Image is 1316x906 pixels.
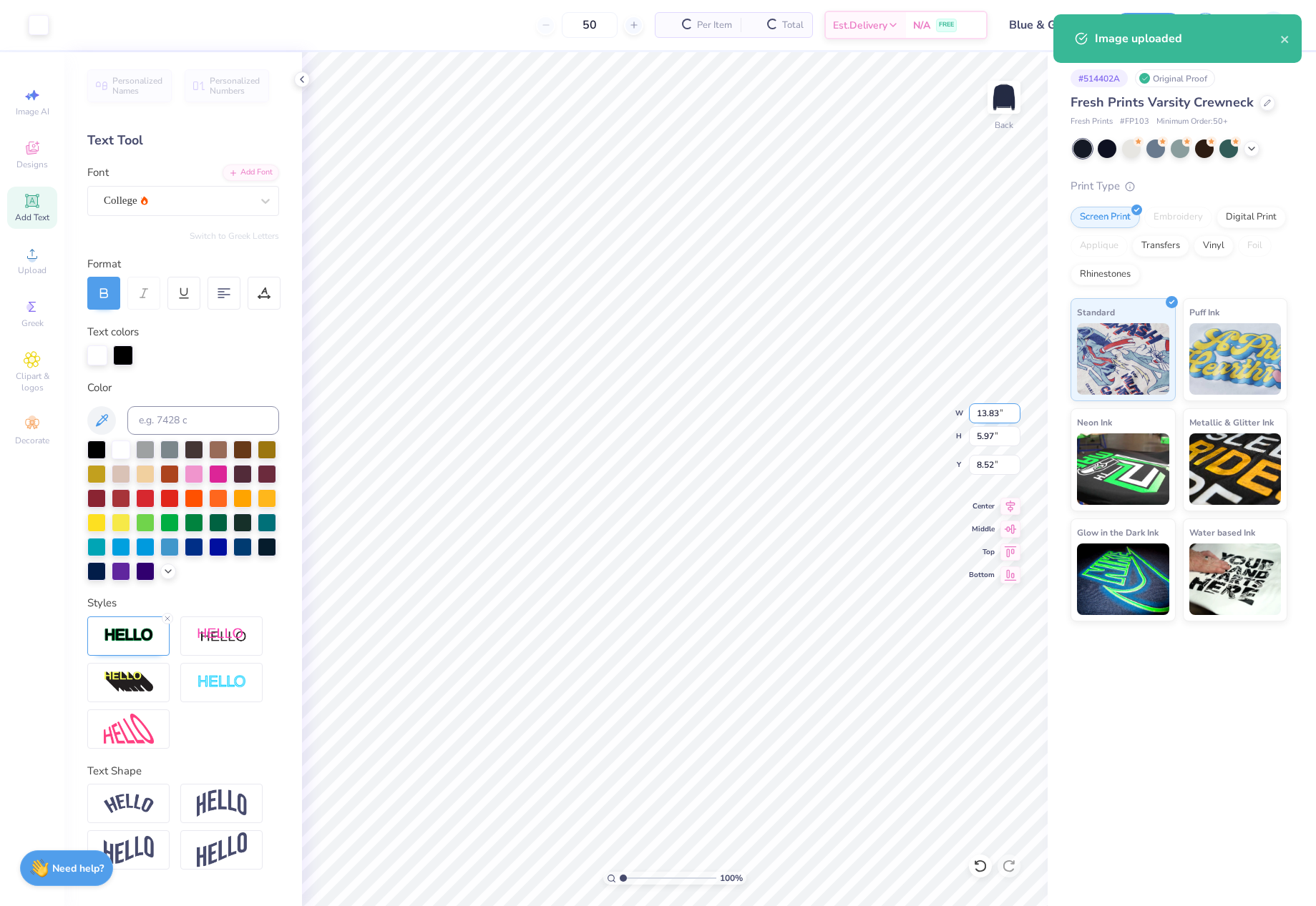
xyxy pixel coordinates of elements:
[15,212,49,223] span: Add Text
[969,547,995,557] span: Top
[1189,543,1282,615] img: Water based Ink
[1077,433,1169,505] img: Neon Ink
[87,131,279,150] div: Text Tool
[21,317,44,329] span: Greek
[1156,116,1228,128] span: Minimum Order: 50 +
[52,862,104,875] strong: Need help?
[197,627,247,645] img: Shadow
[210,76,260,96] span: Personalized Numbers
[998,11,1103,39] input: Untitled Design
[1071,207,1140,228] div: Screen Print
[1189,415,1274,430] span: Metallic & Glitter Ink
[969,524,995,534] span: Middle
[197,832,247,867] img: Rise
[104,794,154,813] img: Arc
[87,595,279,611] div: Styles
[7,370,57,393] span: Clipart & logos
[87,324,139,340] label: Text colors
[127,406,279,435] input: e.g. 7428 c
[1189,433,1282,505] img: Metallic & Glitter Ink
[1077,323,1169,395] img: Standard
[87,763,279,779] div: Text Shape
[197,674,247,691] img: Negative Space
[1071,235,1128,257] div: Applique
[104,714,154,744] img: Free Distort
[1132,235,1189,257] div: Transfers
[833,18,887,33] span: Est. Delivery
[190,230,279,242] button: Switch to Greek Letters
[1189,323,1282,395] img: Puff Ink
[87,164,109,181] label: Font
[1120,116,1149,128] span: # FP103
[15,435,49,446] span: Decorate
[1238,235,1272,257] div: Foil
[112,76,163,96] span: Personalized Names
[18,265,47,276] span: Upload
[697,18,732,33] span: Per Item
[16,106,49,117] span: Image AI
[223,164,279,181] div: Add Font
[104,671,154,694] img: 3d Illusion
[104,836,154,864] img: Flag
[1071,116,1113,128] span: Fresh Prints
[1077,415,1112,430] span: Neon Ink
[1135,69,1215,87] div: Original Proof
[87,380,279,396] div: Color
[1077,525,1159,540] span: Glow in the Dark Ink
[104,627,154,644] img: Stroke
[782,18,804,33] span: Total
[16,159,48,170] span: Designs
[969,570,995,580] span: Bottom
[1095,30,1280,47] div: Image uploaded
[87,256,281,272] div: Format
[1077,305,1115,320] span: Standard
[1071,69,1128,87] div: # 514402A
[1071,94,1254,111] span: Fresh Prints Varsity Crewneck
[720,872,743,885] span: 100 %
[1189,525,1255,540] span: Water based Ink
[939,20,954,30] span: FREE
[1144,207,1212,228] div: Embroidery
[990,83,1018,112] img: Back
[1217,207,1286,228] div: Digital Print
[969,501,995,511] span: Center
[1071,264,1140,285] div: Rhinestones
[995,119,1013,132] div: Back
[1280,30,1290,47] button: close
[562,12,618,38] input: – –
[1071,178,1287,195] div: Print Type
[1194,235,1234,257] div: Vinyl
[913,18,930,33] span: N/A
[1189,305,1219,320] span: Puff Ink
[197,789,247,817] img: Arch
[1077,543,1169,615] img: Glow in the Dark Ink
